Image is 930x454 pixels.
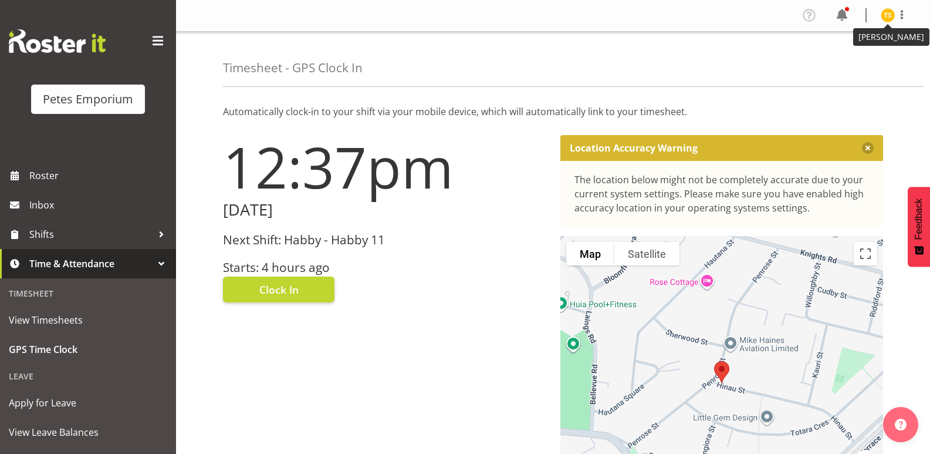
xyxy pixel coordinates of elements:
span: Shifts [29,226,153,243]
h1: 12:37pm [223,135,546,199]
span: Clock In [259,282,299,297]
h3: Starts: 4 hours ago [223,261,546,274]
img: Rosterit website logo [9,29,106,53]
button: Show street map [566,242,614,265]
span: Feedback [914,199,924,240]
img: help-xxl-2.png [895,419,907,431]
span: Inbox [29,196,170,214]
a: View Leave Balances [3,418,173,447]
button: Toggle fullscreen view [854,242,877,265]
p: Location Accuracy Warning [570,142,698,154]
div: Timesheet [3,281,173,305]
h4: Timesheet - GPS Clock In [223,61,363,75]
a: Apply for Leave [3,388,173,418]
span: GPS Time Clock [9,341,167,358]
h3: Next Shift: Habby - Habby 11 [223,233,546,247]
div: Leave [3,364,173,388]
div: Petes Emporium [43,90,133,108]
button: Show satellite imagery [614,242,679,265]
button: Close message [862,142,874,154]
img: tamara-straker11292.jpg [881,8,895,22]
p: Automatically clock-in to your shift via your mobile device, which will automatically link to you... [223,105,883,119]
span: View Leave Balances [9,423,167,441]
span: View Timesheets [9,311,167,329]
a: View Timesheets [3,305,173,335]
span: Apply for Leave [9,394,167,412]
h2: [DATE] [223,201,546,219]
a: GPS Time Clock [3,335,173,364]
button: Clock In [223,277,334,302]
span: Time & Attendance [29,255,153,273]
span: Roster [29,167,170,184]
div: The location below might not be completely accurate due to your current system settings. Please m... [574,173,870,215]
button: Feedback - Show survey [908,187,930,267]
